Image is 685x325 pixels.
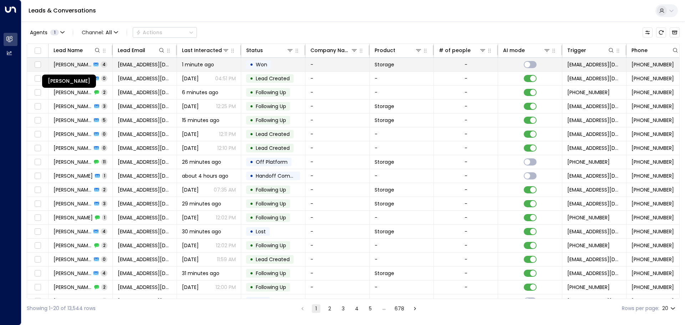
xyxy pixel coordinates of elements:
span: Handoff Completed [256,172,306,179]
div: • [250,59,253,71]
button: Customize [643,27,653,37]
span: Toggle select row [33,102,42,111]
div: • [250,184,253,196]
span: Toggle select row [33,269,42,278]
div: • [250,170,253,182]
button: Archived Leads [670,27,680,37]
button: Go to page 3 [339,304,347,313]
div: • [250,281,253,293]
span: Toggle select row [33,283,42,292]
div: - [465,256,467,263]
span: +447931586412 [631,214,674,221]
span: Sep 18, 2025 [182,131,199,138]
span: 3 [101,200,107,207]
div: Last Interacted [182,46,229,55]
td: - [305,197,370,210]
span: Won [256,61,267,68]
span: 4 [101,61,107,67]
span: John Lardner [54,256,92,263]
span: Marwa Ali [54,117,92,124]
span: johnlardner87@hotmail.com [118,256,172,263]
div: Lead Name [54,46,83,55]
span: +447743478832 [567,89,610,96]
td: - [305,225,370,238]
span: John Lardner [54,242,92,249]
div: - [465,284,467,291]
span: Toggle select row [33,255,42,264]
span: 0 [101,131,107,137]
td: - [305,86,370,99]
td: - [305,169,370,183]
span: Samantha Osborne [54,186,92,193]
span: Agents [30,30,47,35]
span: Refresh [656,27,666,37]
span: mikesmac80@hotmail.com [118,75,172,82]
div: - [465,200,467,207]
span: 1 [102,214,107,220]
div: • [250,72,253,85]
span: Toggle select row [33,213,42,222]
span: 0 [101,75,107,81]
span: 2 [101,284,107,290]
td: - [370,141,434,155]
div: Trigger [567,46,586,55]
p: 12:11 PM [219,131,236,138]
span: Lead Created [256,256,290,263]
span: Following Up [256,214,286,221]
span: Muk Patel [54,200,92,207]
button: page 1 [312,304,320,313]
span: 29 minutes ago [182,200,221,207]
div: - [465,103,467,110]
span: Toggle select row [33,116,42,125]
td: - [370,86,434,99]
td: - [370,72,434,85]
td: - [305,141,370,155]
div: • [250,295,253,307]
div: - [465,186,467,193]
button: Go to page 5 [366,304,375,313]
span: leads@space-station.co.uk [567,298,621,305]
span: Following Up [256,270,286,277]
div: Button group with a nested menu [133,27,197,38]
td: - [305,127,370,141]
td: - [305,266,370,280]
span: +447811810264 [631,256,674,263]
span: +447584135402 [631,61,674,68]
button: Agents1 [27,27,67,37]
td: - [305,155,370,169]
span: Sep 18, 2025 [182,144,199,152]
span: leads@space-station.co.uk [567,270,621,277]
div: • [250,114,253,126]
span: Following Up [256,200,286,207]
span: All [106,30,112,35]
span: +447399646463 [631,117,674,124]
td: - [305,280,370,294]
div: Status [246,46,263,55]
div: Last Interacted [182,46,222,55]
td: - [305,294,370,308]
span: 31 minutes ago [182,270,219,277]
span: leads@space-station.co.uk [567,228,621,235]
span: Toggle select row [33,227,42,236]
span: leads@space-station.co.uk [567,256,621,263]
span: +447811810264 [631,228,674,235]
span: Sep 14, 2025 [182,256,199,263]
span: leads@space-station.co.uk [567,200,621,207]
div: 20 [662,303,677,314]
span: smnth_osborne@outlook.com [118,172,172,179]
span: leads@space-station.co.uk [567,186,621,193]
td: - [370,169,434,183]
span: Toggle select row [33,241,42,250]
span: +447542723231 [631,270,674,277]
span: Following Up [256,242,286,249]
span: smnth_osborne@outlook.com [567,172,621,179]
span: malcolmtbennison@gmail.com [118,270,172,277]
td: - [305,183,370,197]
div: Company Name [310,46,358,55]
span: aaqilkhan51@outlook.com [118,103,172,110]
span: Toggle select row [33,172,42,181]
div: AI mode [503,46,525,55]
span: +447982688185 [567,158,610,166]
span: +447931586412 [631,200,674,207]
span: malcolmtbennison@gmail.com [118,284,172,291]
